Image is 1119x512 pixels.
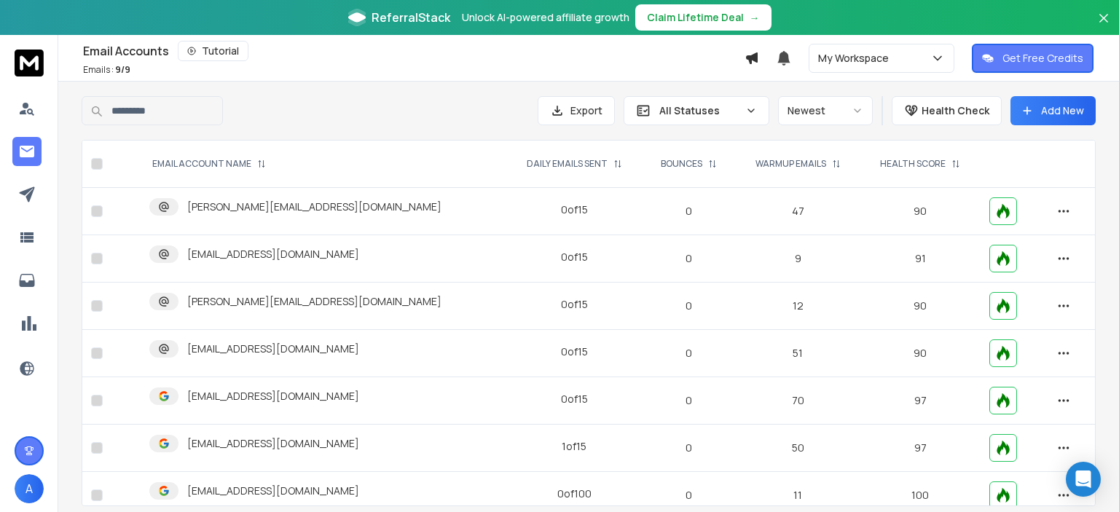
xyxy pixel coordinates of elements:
[735,425,860,472] td: 50
[187,294,441,309] p: [PERSON_NAME][EMAIL_ADDRESS][DOMAIN_NAME]
[83,41,745,61] div: Email Accounts
[561,392,588,406] div: 0 of 15
[187,436,359,451] p: [EMAIL_ADDRESS][DOMAIN_NAME]
[527,158,608,170] p: DAILY EMAILS SENT
[892,96,1002,125] button: Health Check
[1066,462,1101,497] div: Open Intercom Messenger
[860,425,980,472] td: 97
[922,103,989,118] p: Health Check
[187,247,359,261] p: [EMAIL_ADDRESS][DOMAIN_NAME]
[652,441,726,455] p: 0
[735,283,860,330] td: 12
[735,235,860,283] td: 9
[652,251,726,266] p: 0
[372,9,450,26] span: ReferralStack
[635,4,771,31] button: Claim Lifetime Deal→
[661,158,702,170] p: BOUNCES
[652,346,726,361] p: 0
[652,204,726,218] p: 0
[562,439,586,454] div: 1 of 15
[187,389,359,403] p: [EMAIL_ADDRESS][DOMAIN_NAME]
[561,344,588,359] div: 0 of 15
[652,488,726,503] p: 0
[860,283,980,330] td: 90
[187,200,441,214] p: [PERSON_NAME][EMAIL_ADDRESS][DOMAIN_NAME]
[561,202,588,217] div: 0 of 15
[659,103,739,118] p: All Statuses
[735,377,860,425] td: 70
[860,235,980,283] td: 91
[538,96,615,125] button: Export
[561,250,588,264] div: 0 of 15
[1010,96,1096,125] button: Add New
[178,41,248,61] button: Tutorial
[557,487,592,501] div: 0 of 100
[83,64,130,76] p: Emails :
[1094,9,1113,44] button: Close banner
[187,342,359,356] p: [EMAIL_ADDRESS][DOMAIN_NAME]
[115,63,130,76] span: 9 / 9
[735,188,860,235] td: 47
[818,51,895,66] p: My Workspace
[735,330,860,377] td: 51
[462,10,629,25] p: Unlock AI-powered affiliate growth
[652,393,726,408] p: 0
[152,158,266,170] div: EMAIL ACCOUNT NAME
[755,158,826,170] p: WARMUP EMAILS
[972,44,1094,73] button: Get Free Credits
[561,297,588,312] div: 0 of 15
[750,10,760,25] span: →
[860,330,980,377] td: 90
[860,377,980,425] td: 97
[15,474,44,503] button: A
[652,299,726,313] p: 0
[187,484,359,498] p: [EMAIL_ADDRESS][DOMAIN_NAME]
[860,188,980,235] td: 90
[778,96,873,125] button: Newest
[880,158,946,170] p: HEALTH SCORE
[1002,51,1083,66] p: Get Free Credits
